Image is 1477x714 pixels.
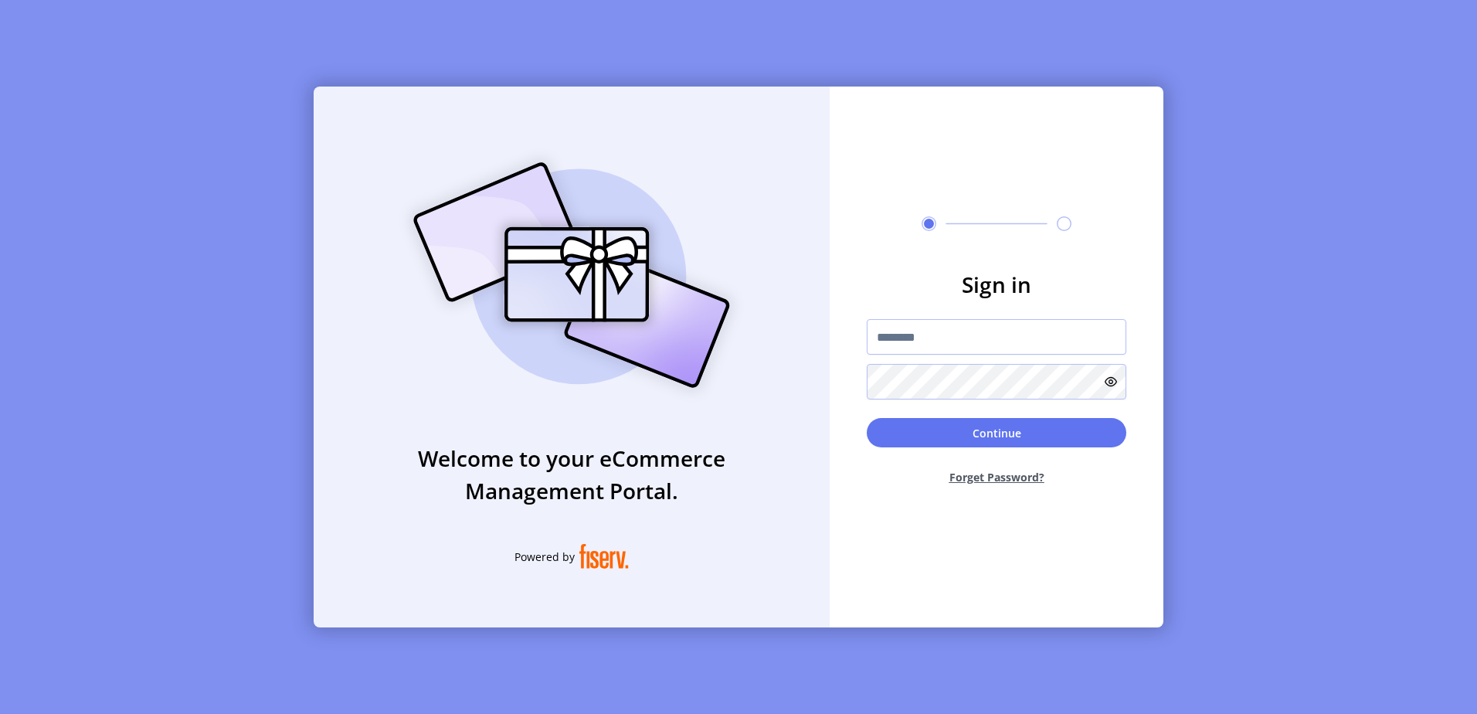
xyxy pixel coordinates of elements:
[390,145,753,405] img: card_Illustration.svg
[867,268,1126,301] h3: Sign in
[314,442,830,507] h3: Welcome to your eCommerce Management Portal.
[867,457,1126,498] button: Forget Password?
[514,549,575,565] span: Powered by
[867,418,1126,447] button: Continue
